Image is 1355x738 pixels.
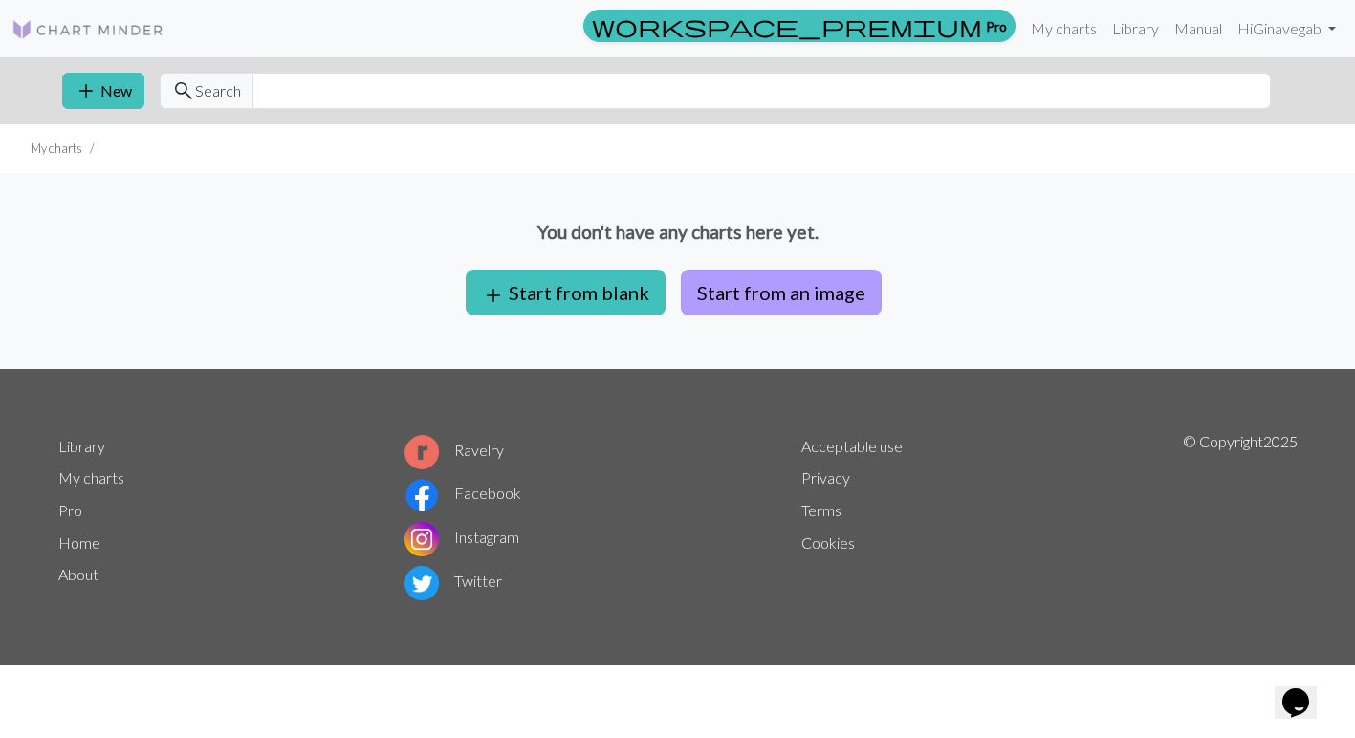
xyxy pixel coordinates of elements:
a: Cookies [801,533,855,552]
img: Ravelry logo [404,435,439,469]
span: search [172,77,195,104]
span: add [75,77,98,104]
a: My charts [58,468,124,487]
img: Twitter logo [404,566,439,600]
a: Library [58,437,105,455]
a: Pro [58,501,82,519]
a: Acceptable use [801,437,903,455]
a: Privacy [801,468,850,487]
button: Start from blank [466,270,666,315]
span: add [482,282,505,309]
a: Facebook [404,484,521,502]
img: Logo [11,18,164,41]
button: Start from an image [681,270,882,315]
span: Search [195,79,241,102]
img: Instagram logo [404,522,439,556]
button: New [62,73,144,109]
iframe: chat widget [1275,662,1336,719]
a: Home [58,533,100,552]
a: Terms [801,501,841,519]
a: Library [1104,10,1167,48]
a: My charts [1023,10,1104,48]
span: workspace_premium [592,12,982,39]
a: HiGinavegab [1230,10,1344,48]
a: About [58,565,98,583]
a: Twitter [404,572,502,590]
a: Manual [1167,10,1230,48]
li: My charts [31,140,82,158]
a: Instagram [404,528,519,546]
img: Facebook logo [404,478,439,512]
a: Pro [583,10,1016,42]
p: © Copyright 2025 [1183,430,1298,604]
a: Start from an image [673,281,889,299]
a: Ravelry [404,441,504,459]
